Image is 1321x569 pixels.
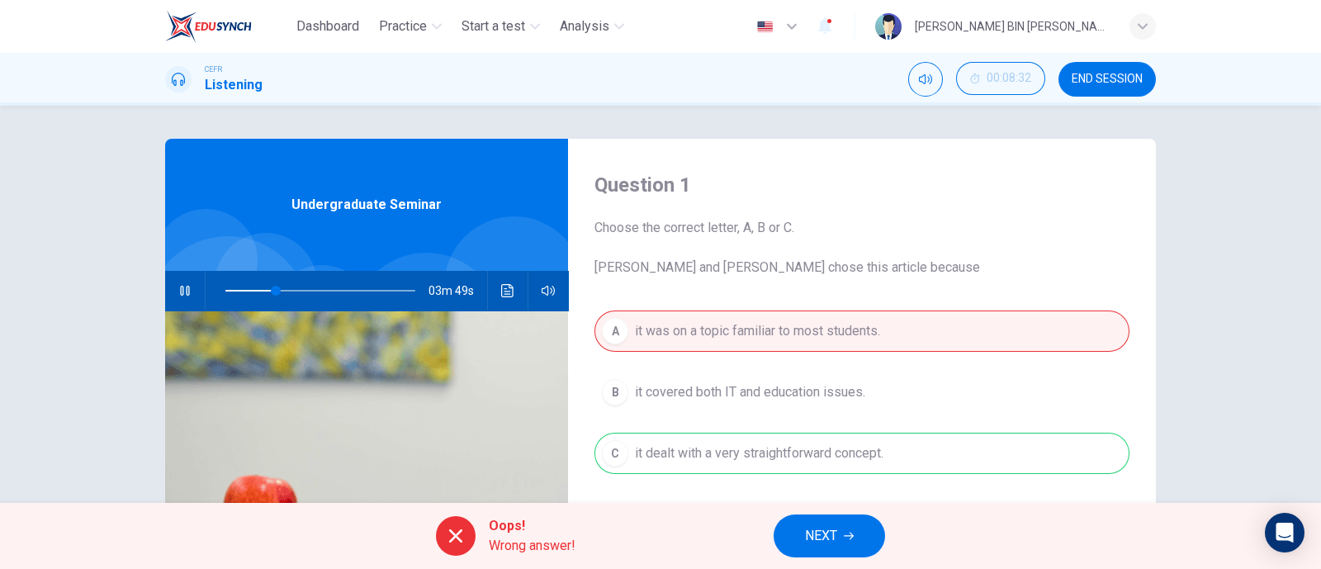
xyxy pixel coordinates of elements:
span: 03m 49s [428,271,487,311]
button: 00:08:32 [956,62,1045,95]
img: Profile picture [875,13,902,40]
span: Wrong answer! [489,536,575,556]
div: Mute [908,62,943,97]
img: EduSynch logo [165,10,252,43]
div: [PERSON_NAME] BIN [PERSON_NAME] [915,17,1110,36]
span: END SESSION [1072,73,1143,86]
button: END SESSION [1058,62,1156,97]
h1: Listening [205,75,263,95]
span: Undergraduate Seminar [291,195,442,215]
button: Start a test [455,12,547,41]
button: Practice [372,12,448,41]
button: NEXT [774,514,885,557]
span: Choose the correct letter, A, B or C. [PERSON_NAME] and [PERSON_NAME] chose this article because [594,218,1129,277]
button: Dashboard [290,12,366,41]
span: Oops! [489,516,575,536]
button: Analysis [553,12,631,41]
span: 00:08:32 [987,72,1031,85]
span: Analysis [560,17,609,36]
a: EduSynch logo [165,10,290,43]
h4: Question 1 [594,172,1129,198]
span: Practice [379,17,427,36]
span: Start a test [462,17,525,36]
div: Open Intercom Messenger [1265,513,1304,552]
span: Dashboard [296,17,359,36]
div: Hide [956,62,1045,97]
span: NEXT [805,524,837,548]
img: en [755,21,775,33]
span: CEFR [205,64,222,75]
button: Click to see the audio transcription [495,271,521,311]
